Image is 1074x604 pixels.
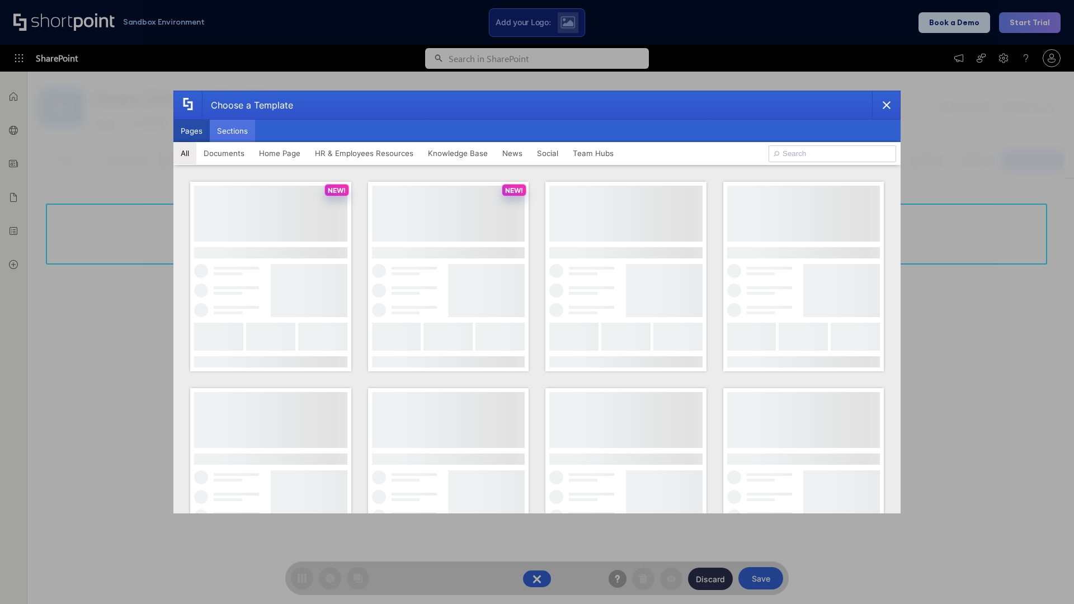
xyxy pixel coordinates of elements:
button: Knowledge Base [421,142,495,164]
button: All [173,142,196,164]
p: NEW! [328,186,346,195]
button: Pages [173,120,210,142]
button: Home Page [252,142,308,164]
input: Search [769,145,896,162]
button: News [495,142,530,164]
div: Choose a Template [202,91,293,119]
p: NEW! [505,186,523,195]
button: Team Hubs [566,142,621,164]
button: Documents [196,142,252,164]
button: HR & Employees Resources [308,142,421,164]
button: Sections [210,120,255,142]
div: template selector [173,91,901,513]
button: Social [530,142,566,164]
iframe: Chat Widget [1018,550,1074,604]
